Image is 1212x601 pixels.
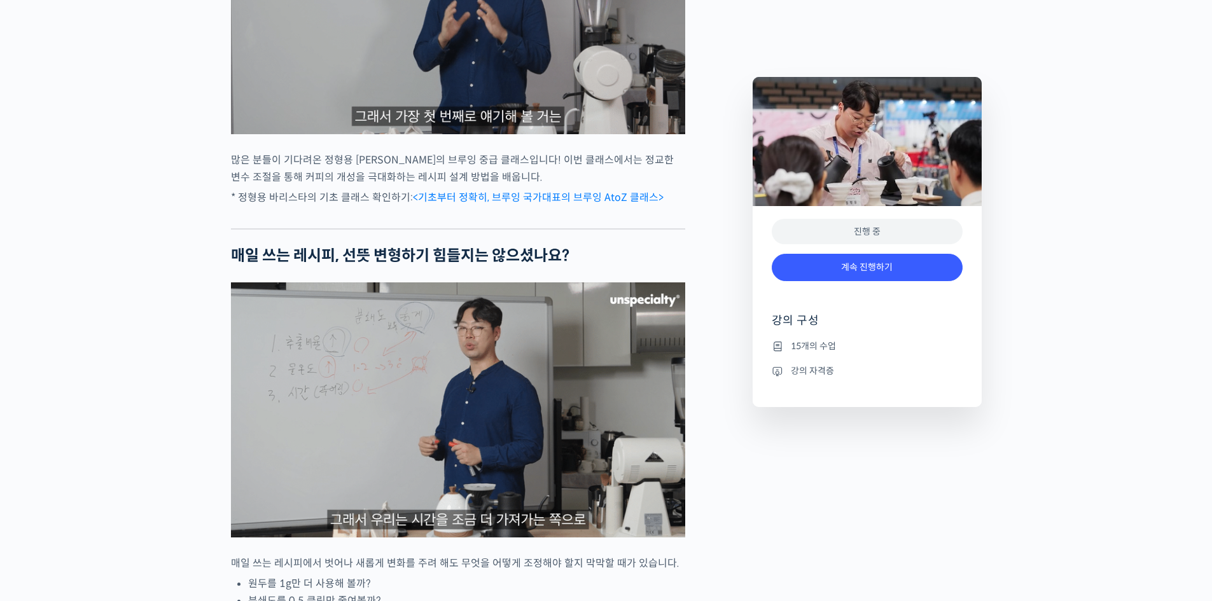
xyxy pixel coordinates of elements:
[4,403,84,435] a: 홈
[116,423,132,433] span: 대화
[84,403,164,435] a: 대화
[772,219,963,245] div: 진행 중
[772,313,963,338] h4: 강의 구성
[772,338,963,354] li: 15개의 수업
[772,363,963,378] li: 강의 자격증
[772,254,963,281] a: 계속 진행하기
[231,151,685,186] p: 많은 분들이 기다려온 정형용 [PERSON_NAME]의 브루잉 중급 클래스입니다! 이번 클래스에서는 정교한 변수 조절을 통해 커피의 개성을 극대화하는 레시피 설계 방법을 배웁니다.
[231,555,685,572] p: 매일 쓰는 레시피에서 벗어나 새롭게 변화를 주려 해도 무엇을 어떻게 조정해야 할지 막막할 때가 있습니다.
[413,191,664,204] a: <기초부터 정확히, 브루잉 국가대표의 브루잉 AtoZ 클래스>
[197,422,212,432] span: 설정
[231,247,685,265] h2: 매일 쓰는 레시피, 선뜻 변형하기 힘들지는 않으셨나요?
[248,575,685,592] li: 원두를 1g만 더 사용해 볼까?
[231,189,685,206] p: * 정형용 바리스타의 기초 클래스 확인하기:
[164,403,244,435] a: 설정
[40,422,48,432] span: 홈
